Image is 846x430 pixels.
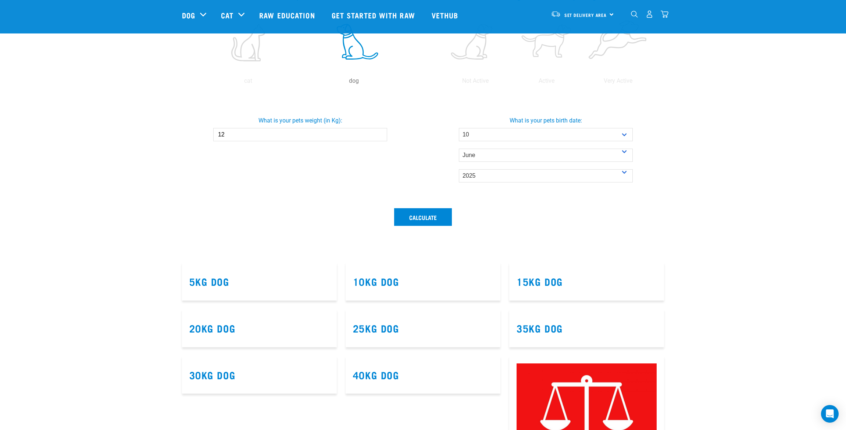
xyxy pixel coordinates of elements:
[584,77,652,85] p: Very Active
[441,77,510,85] p: Not Active
[646,10,653,18] img: user.png
[176,116,425,125] label: What is your pets weight (in Kg):
[821,405,839,423] div: Open Intercom Messenger
[189,372,236,377] a: 30kg Dog
[424,0,468,30] a: Vethub
[221,10,233,21] a: Cat
[189,325,236,331] a: 20kg Dog
[564,14,607,16] span: Set Delivery Area
[513,77,581,85] p: Active
[517,278,563,284] a: 15kg Dog
[353,372,399,377] a: 40kg Dog
[303,77,405,85] p: dog
[661,10,668,18] img: home-icon@2x.png
[631,11,638,18] img: home-icon-1@2x.png
[197,77,300,85] p: cat
[252,0,324,30] a: Raw Education
[422,116,670,125] label: What is your pets birth date:
[394,208,452,226] button: Calculate
[517,325,563,331] a: 35kg Dog
[182,10,195,21] a: Dog
[551,11,561,17] img: van-moving.png
[324,0,424,30] a: Get started with Raw
[353,278,399,284] a: 10kg Dog
[353,325,399,331] a: 25kg Dog
[189,278,229,284] a: 5kg Dog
